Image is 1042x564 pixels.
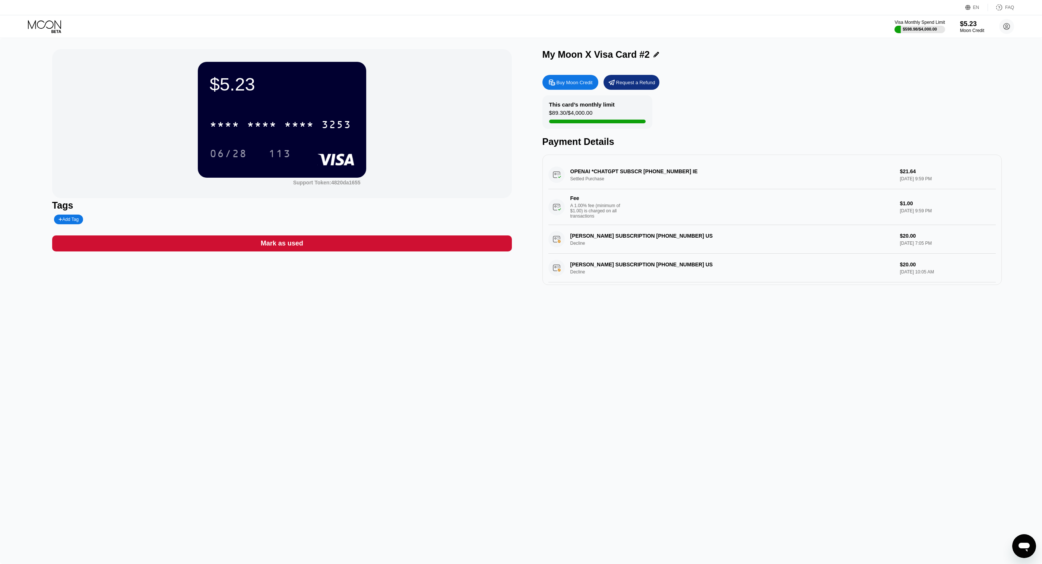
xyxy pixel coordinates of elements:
[894,20,945,25] div: Visa Monthly Spend Limit
[960,20,984,28] div: $5.23
[965,4,988,11] div: EN
[960,28,984,33] div: Moon Credit
[616,79,655,86] div: Request a Refund
[557,79,593,86] div: Buy Moon Credit
[960,20,984,33] div: $5.23Moon Credit
[542,75,598,90] div: Buy Moon Credit
[52,200,512,211] div: Tags
[322,120,351,132] div: 3253
[1012,534,1036,558] iframe: Кнопка запуска окна обмена сообщениями
[261,239,303,248] div: Mark as used
[900,200,996,206] div: $1.00
[54,215,83,224] div: Add Tag
[210,74,354,95] div: $5.23
[549,110,593,120] div: $89.30 / $4,000.00
[52,235,512,251] div: Mark as used
[542,136,1002,147] div: Payment Details
[894,20,945,33] div: Visa Monthly Spend Limit$598.98/$4,000.00
[58,217,79,222] div: Add Tag
[293,180,361,186] div: Support Token:4820da1655
[549,101,615,108] div: This card’s monthly limit
[542,49,650,60] div: My Moon X Visa Card #2
[1005,5,1014,10] div: FAQ
[604,75,659,90] div: Request a Refund
[269,149,291,161] div: 113
[548,189,996,225] div: FeeA 1.00% fee (minimum of $1.00) is charged on all transactions$1.00[DATE] 9:59 PM
[204,144,253,163] div: 06/28
[570,203,626,219] div: A 1.00% fee (minimum of $1.00) is charged on all transactions
[210,149,247,161] div: 06/28
[293,180,361,186] div: Support Token: 4820da1655
[903,27,937,31] div: $598.98 / $4,000.00
[973,5,979,10] div: EN
[263,144,297,163] div: 113
[570,195,623,201] div: Fee
[900,208,996,213] div: [DATE] 9:59 PM
[988,4,1014,11] div: FAQ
